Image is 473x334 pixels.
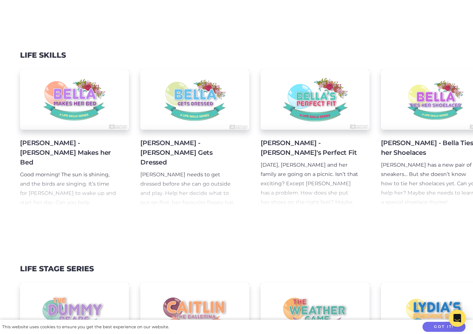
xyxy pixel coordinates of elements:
[2,323,169,331] div: This website uses cookies to ensure you get the best experience on our website.
[140,170,238,235] p: [PERSON_NAME] needs to get dressed before she can go outside and play. Help her decide what to pu...
[20,170,117,226] p: Good morning! The sun is shining, and the birds are singing. It’s time for [PERSON_NAME] to wake ...
[20,70,129,207] a: [PERSON_NAME] - [PERSON_NAME] Makes her Bed Good morning! The sun is shining, and the birds are s...
[261,70,370,207] a: [PERSON_NAME] - [PERSON_NAME]'s Perfect Fit [DATE], [PERSON_NAME] and her family are going on a p...
[140,138,238,167] h4: [PERSON_NAME] - [PERSON_NAME] Gets Dressed
[20,264,94,273] a: Life Stage Series
[261,138,358,158] h4: [PERSON_NAME] - [PERSON_NAME]'s Perfect Fit
[140,70,249,207] a: [PERSON_NAME] - [PERSON_NAME] Gets Dressed [PERSON_NAME] needs to get dressed before she can go o...
[20,51,66,59] a: Life Skills
[449,310,466,327] div: Open Intercom Messenger
[261,161,358,216] p: [DATE], [PERSON_NAME] and her family are going on a picnic. Isn’t that exciting? Except [PERSON_N...
[423,322,465,332] button: Got it!
[20,138,117,167] h4: [PERSON_NAME] - [PERSON_NAME] Makes her Bed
